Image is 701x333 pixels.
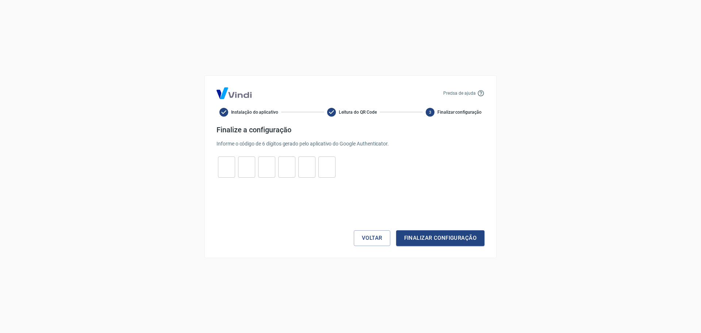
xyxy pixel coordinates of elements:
span: Finalizar configuração [437,109,482,116]
span: Instalação do aplicativo [231,109,278,116]
p: Precisa de ajuda [443,90,476,97]
p: Informe o código de 6 dígitos gerado pelo aplicativo do Google Authenticator. [217,140,484,148]
button: Voltar [354,230,390,246]
text: 3 [429,110,431,114]
img: Logo Vind [217,87,252,99]
button: Finalizar configuração [396,230,484,246]
h4: Finalize a configuração [217,125,484,134]
span: Leitura do QR Code [339,109,376,116]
